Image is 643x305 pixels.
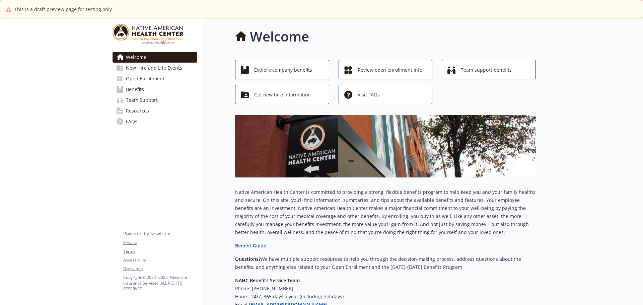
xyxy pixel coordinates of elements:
[235,293,536,301] h6: Hours: 24/7, 365 days a year (including holidays)​
[126,52,146,63] span: Welcome
[123,266,197,272] a: Disclaimer
[123,257,197,263] a: Accessibility
[113,95,197,105] a: Team Support
[254,88,311,101] span: Get new hire information
[235,188,536,236] p: Native American Health Center is committed to providing a strong, flexible benefits program to he...
[113,52,197,63] a: Welcome
[14,6,112,13] span: This is a draft preview page for testing only
[123,275,197,292] p: Copyright © 2024 - 2025 , Newfront Insurance Services, ALL RIGHTS RESERVED
[126,95,158,105] span: Team Support
[235,242,266,249] a: Benefit Guide
[254,64,312,76] span: Explore company benefits
[235,60,329,79] button: Explore company benefits
[358,64,422,76] span: Review open enrollment info
[339,85,433,104] button: Visit FAQs
[250,26,309,47] h1: Welcome
[113,116,197,127] a: FAQs
[235,255,536,271] p: We have multiple support resources to help you through the decision-making process, address quest...
[235,285,536,293] h6: Phone: [PHONE_NUMBER]
[126,73,164,84] span: Open Enrollment
[123,248,197,254] a: Terms
[339,60,433,79] button: Review open enrollment info
[461,64,512,76] span: Team support benefits
[113,84,197,95] a: Benefits
[126,84,144,95] span: Benefits
[442,60,536,79] button: Team support benefits
[235,115,536,177] img: overview page banner
[126,63,182,73] span: New Hire and Life Events
[358,88,380,101] span: Visit FAQs
[235,256,261,262] strong: Questions?
[126,105,149,116] span: Resources
[113,63,197,73] a: New Hire and Life Events
[235,277,300,284] strong: NAHC Benefits Service Team
[113,105,197,116] a: Resources
[126,116,137,127] span: FAQs
[123,240,197,246] a: Privacy
[235,85,329,104] button: Get new hire information
[113,73,197,84] a: Open Enrollment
